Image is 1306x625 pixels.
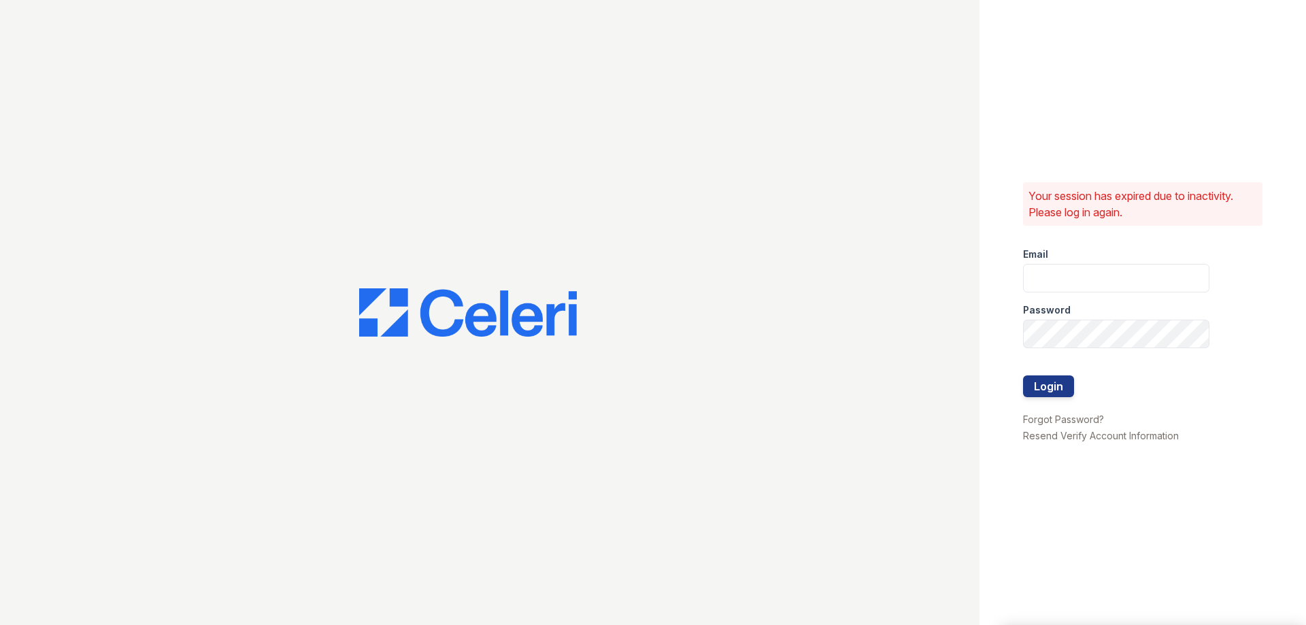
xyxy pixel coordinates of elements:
[359,288,577,337] img: CE_Logo_Blue-a8612792a0a2168367f1c8372b55b34899dd931a85d93a1a3d3e32e68fde9ad4.png
[1023,303,1071,317] label: Password
[1023,413,1104,425] a: Forgot Password?
[1023,248,1048,261] label: Email
[1023,375,1074,397] button: Login
[1028,188,1257,220] p: Your session has expired due to inactivity. Please log in again.
[1023,430,1179,441] a: Resend Verify Account Information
